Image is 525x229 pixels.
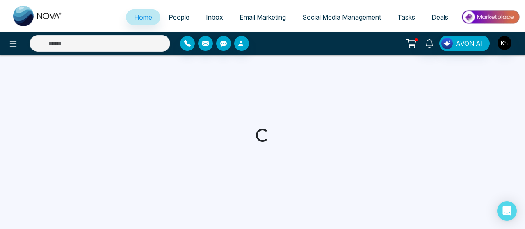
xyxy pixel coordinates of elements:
[423,9,457,25] a: Deals
[431,13,448,21] span: Deals
[231,9,294,25] a: Email Marketing
[389,9,423,25] a: Tasks
[126,9,160,25] a: Home
[294,9,389,25] a: Social Media Management
[206,13,223,21] span: Inbox
[441,38,453,49] img: Lead Flow
[240,13,286,21] span: Email Marketing
[198,9,231,25] a: Inbox
[498,36,511,50] img: User Avatar
[13,6,62,26] img: Nova CRM Logo
[397,13,415,21] span: Tasks
[302,13,381,21] span: Social Media Management
[497,201,517,221] div: Open Intercom Messenger
[461,8,520,26] img: Market-place.gif
[134,13,152,21] span: Home
[456,39,483,48] span: AVON AI
[160,9,198,25] a: People
[169,13,189,21] span: People
[439,36,490,51] button: AVON AI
